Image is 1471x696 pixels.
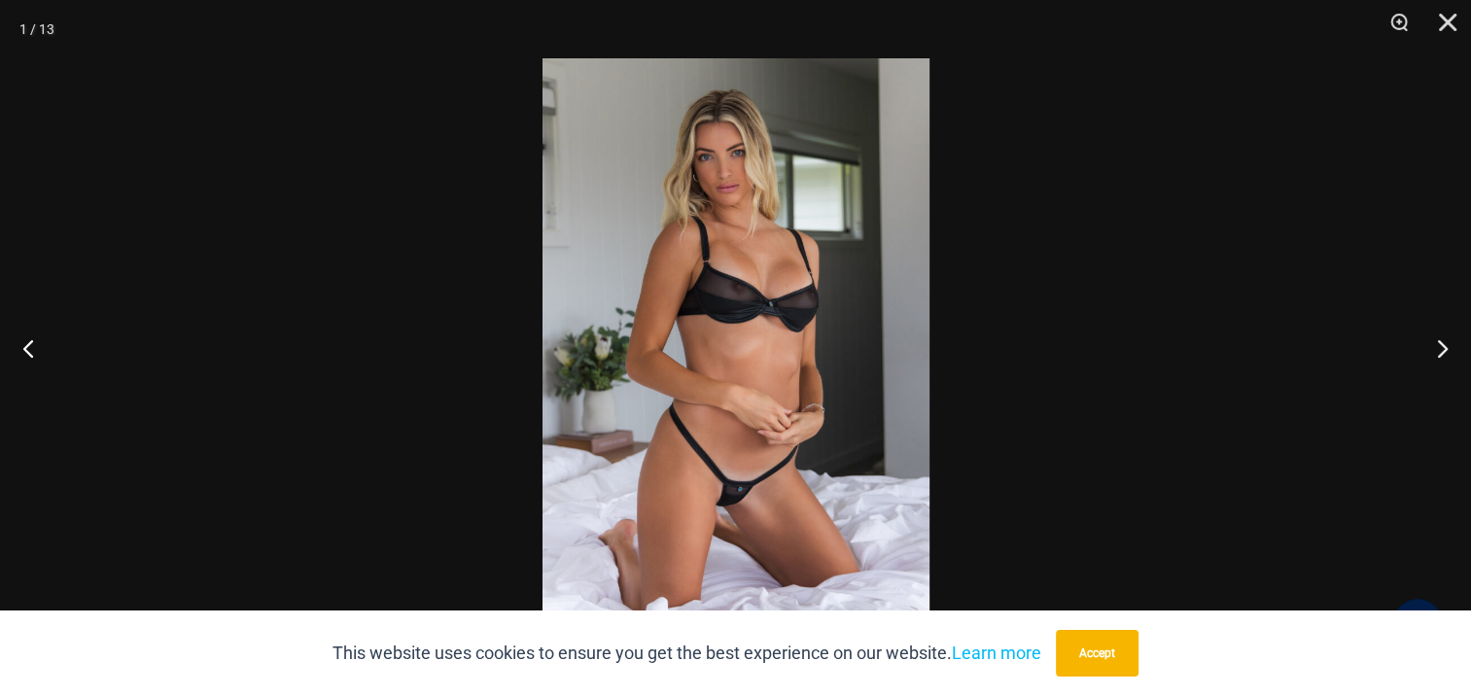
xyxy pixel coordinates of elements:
a: Learn more [952,643,1041,663]
button: Accept [1056,630,1138,677]
div: 1 / 13 [19,15,54,44]
button: Next [1398,299,1471,397]
p: This website uses cookies to ensure you get the best experience on our website. [333,639,1041,668]
img: Running Wild Midnight 1052 Top 6512 Bottom 02 [543,58,929,638]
